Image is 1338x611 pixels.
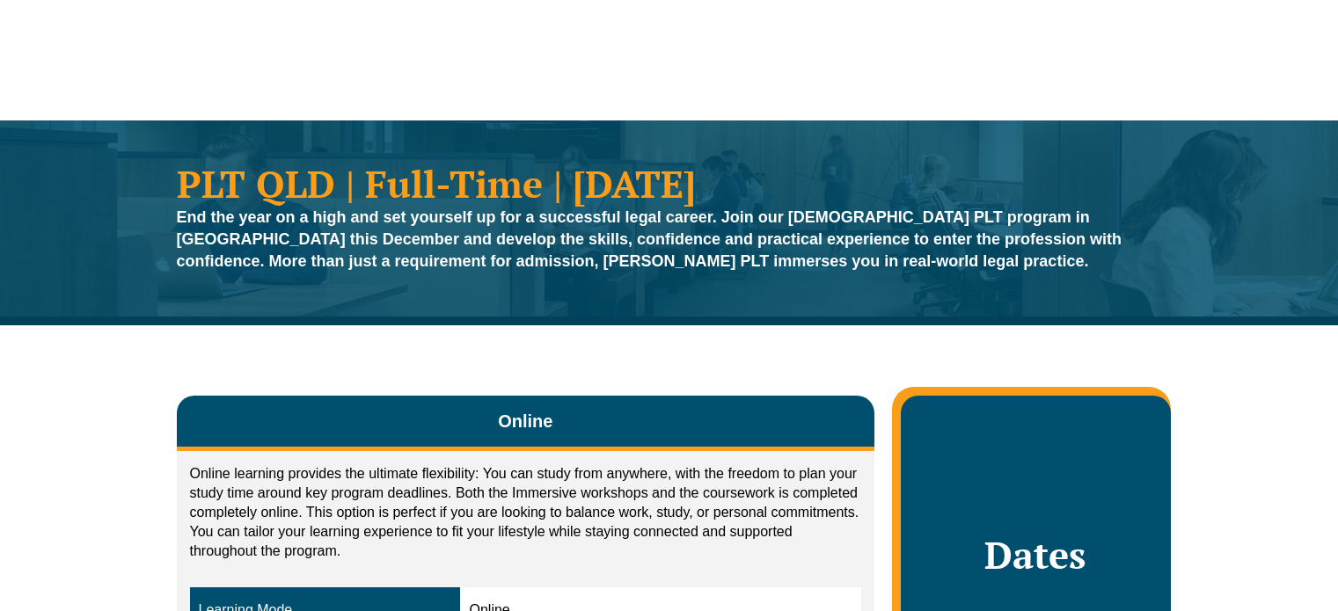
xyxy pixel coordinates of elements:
[177,208,1122,270] strong: End the year on a high and set yourself up for a successful legal career. Join our [DEMOGRAPHIC_D...
[177,164,1162,202] h1: PLT QLD | Full-Time | [DATE]
[918,533,1152,577] h2: Dates
[498,409,552,433] span: Online
[190,464,862,561] p: Online learning provides the ultimate flexibility: You can study from anywhere, with the freedom ...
